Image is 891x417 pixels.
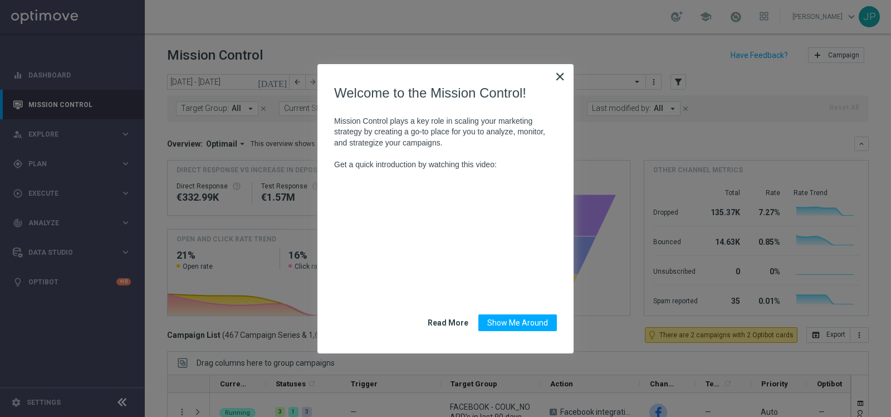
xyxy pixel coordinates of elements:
button: Read More [419,314,477,331]
p: Mission Control plays a key role in scaling your marketing strategy by creating a go-to place for... [334,116,557,149]
button: Close [555,67,565,85]
p: Get a quick introduction by watching this video: [334,159,557,171]
p: Welcome to the Mission Control! [334,84,557,103]
button: Show Me Around [478,314,557,331]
